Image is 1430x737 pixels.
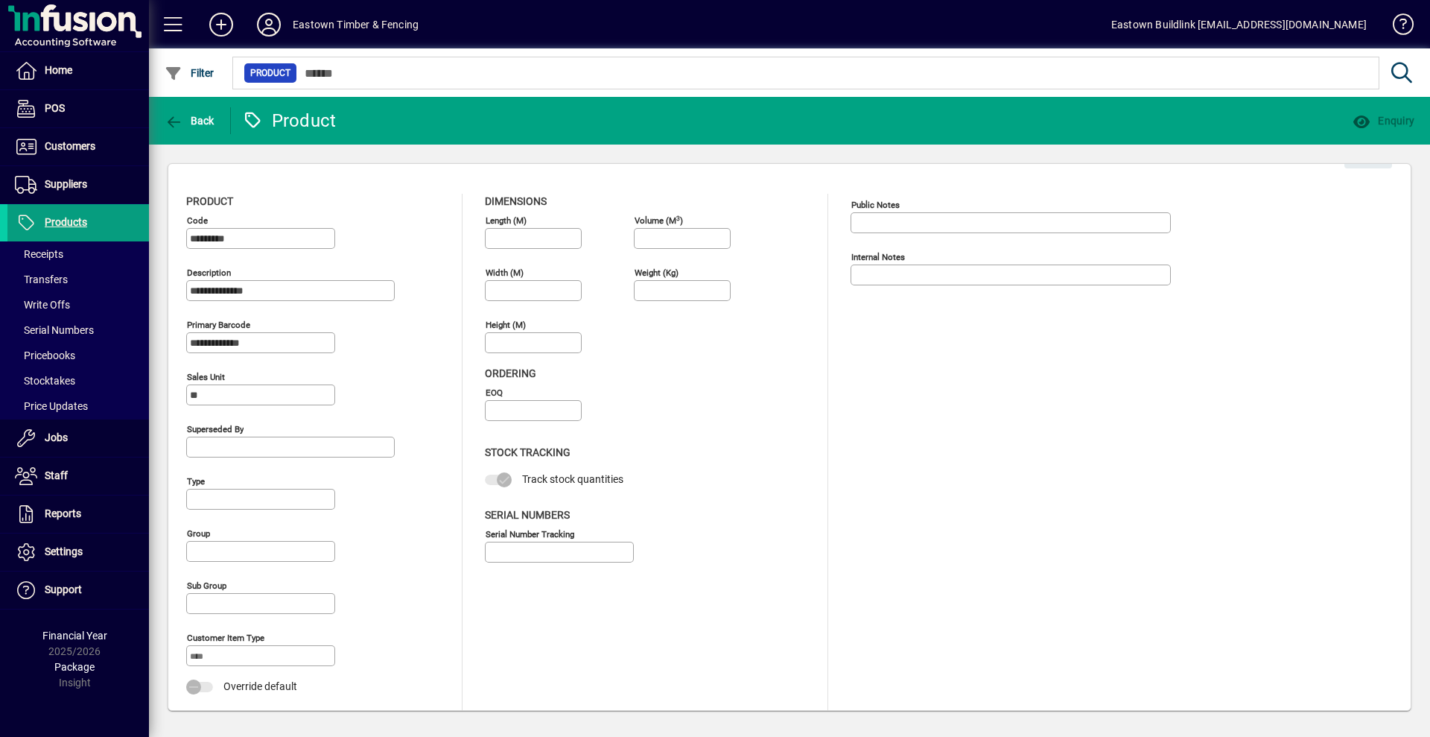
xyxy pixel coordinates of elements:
[187,268,231,278] mat-label: Description
[197,11,245,38] button: Add
[486,388,503,398] mat-label: EOQ
[45,545,83,557] span: Settings
[7,534,149,571] a: Settings
[187,581,226,591] mat-label: Sub group
[15,299,70,311] span: Write Offs
[7,128,149,165] a: Customers
[1111,13,1367,37] div: Eastown Buildlink [EMAIL_ADDRESS][DOMAIN_NAME]
[165,67,214,79] span: Filter
[187,215,208,226] mat-label: Code
[15,324,94,336] span: Serial Numbers
[54,661,95,673] span: Package
[149,107,231,134] app-page-header-button: Back
[7,572,149,609] a: Support
[15,400,88,412] span: Price Updates
[45,64,72,76] span: Home
[45,216,87,228] span: Products
[486,528,574,539] mat-label: Serial Number tracking
[486,320,526,330] mat-label: Height (m)
[7,267,149,292] a: Transfers
[45,583,82,595] span: Support
[45,140,95,152] span: Customers
[42,630,107,642] span: Financial Year
[7,393,149,419] a: Price Updates
[7,90,149,127] a: POS
[7,292,149,317] a: Write Offs
[45,507,81,519] span: Reports
[7,166,149,203] a: Suppliers
[851,252,905,262] mat-label: Internal Notes
[45,102,65,114] span: POS
[45,431,68,443] span: Jobs
[187,528,210,539] mat-label: Group
[161,60,218,86] button: Filter
[7,420,149,457] a: Jobs
[485,195,547,207] span: Dimensions
[676,214,680,221] sup: 3
[1344,142,1392,168] button: Edit
[245,11,293,38] button: Profile
[522,473,623,485] span: Track stock quantities
[250,66,290,80] span: Product
[7,317,149,343] a: Serial Numbers
[7,52,149,89] a: Home
[293,13,419,37] div: Eastown Timber & Fencing
[7,496,149,533] a: Reports
[15,375,75,387] span: Stocktakes
[187,633,264,643] mat-label: Customer Item Type
[242,109,337,133] div: Product
[15,248,63,260] span: Receipts
[15,349,75,361] span: Pricebooks
[486,215,527,226] mat-label: Length (m)
[45,178,87,190] span: Suppliers
[7,241,149,267] a: Receipts
[187,320,250,330] mat-label: Primary barcode
[485,509,570,521] span: Serial Numbers
[485,446,571,458] span: Stock Tracking
[7,458,149,495] a: Staff
[7,368,149,393] a: Stocktakes
[1382,3,1411,51] a: Knowledge Base
[851,200,900,210] mat-label: Public Notes
[223,680,297,692] span: Override default
[187,372,225,382] mat-label: Sales unit
[165,115,214,127] span: Back
[635,215,683,226] mat-label: Volume (m )
[635,268,679,278] mat-label: Weight (Kg)
[187,424,244,434] mat-label: Superseded by
[7,343,149,368] a: Pricebooks
[45,469,68,481] span: Staff
[161,107,218,134] button: Back
[486,268,524,278] mat-label: Width (m)
[15,273,68,285] span: Transfers
[187,476,205,487] mat-label: Type
[485,367,536,379] span: Ordering
[186,195,233,207] span: Product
